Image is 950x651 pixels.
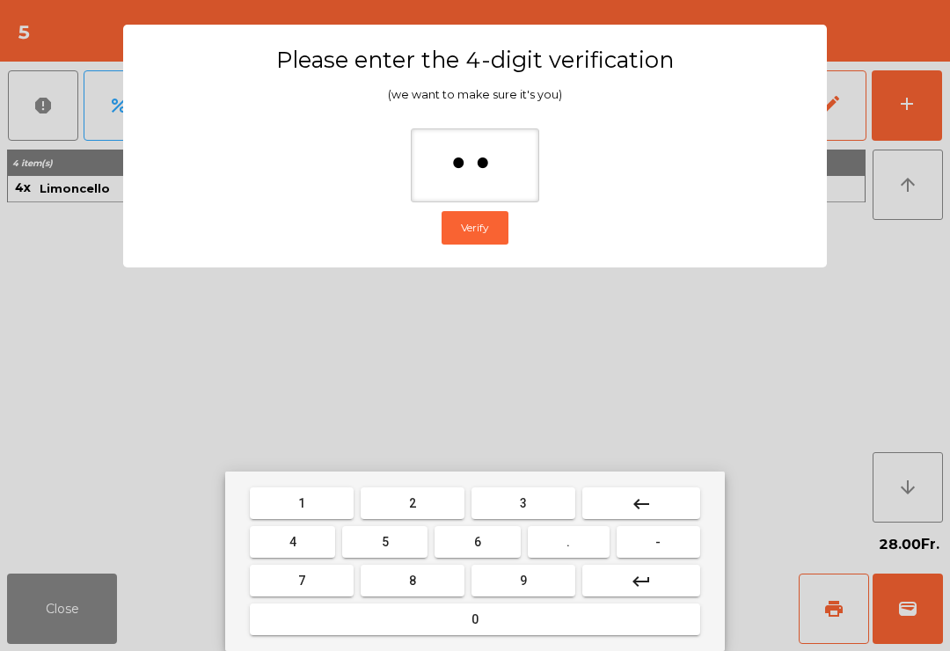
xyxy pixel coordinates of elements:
[471,612,479,626] span: 0
[442,211,508,245] button: Verify
[342,526,427,558] button: 5
[250,487,354,519] button: 1
[250,526,335,558] button: 4
[471,487,575,519] button: 3
[520,496,527,510] span: 3
[298,496,305,510] span: 1
[474,535,481,549] span: 6
[471,565,575,596] button: 9
[528,526,610,558] button: .
[388,88,562,101] span: (we want to make sure it's you)
[409,574,416,588] span: 8
[289,535,296,549] span: 4
[382,535,389,549] span: 5
[655,535,661,549] span: -
[361,487,464,519] button: 2
[250,603,700,635] button: 0
[631,571,652,592] mat-icon: keyboard_return
[435,526,520,558] button: 6
[520,574,527,588] span: 9
[409,496,416,510] span: 2
[250,565,354,596] button: 7
[361,565,464,596] button: 8
[157,46,793,74] h3: Please enter the 4-digit verification
[566,535,570,549] span: .
[631,494,652,515] mat-icon: keyboard_backspace
[617,526,700,558] button: -
[298,574,305,588] span: 7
